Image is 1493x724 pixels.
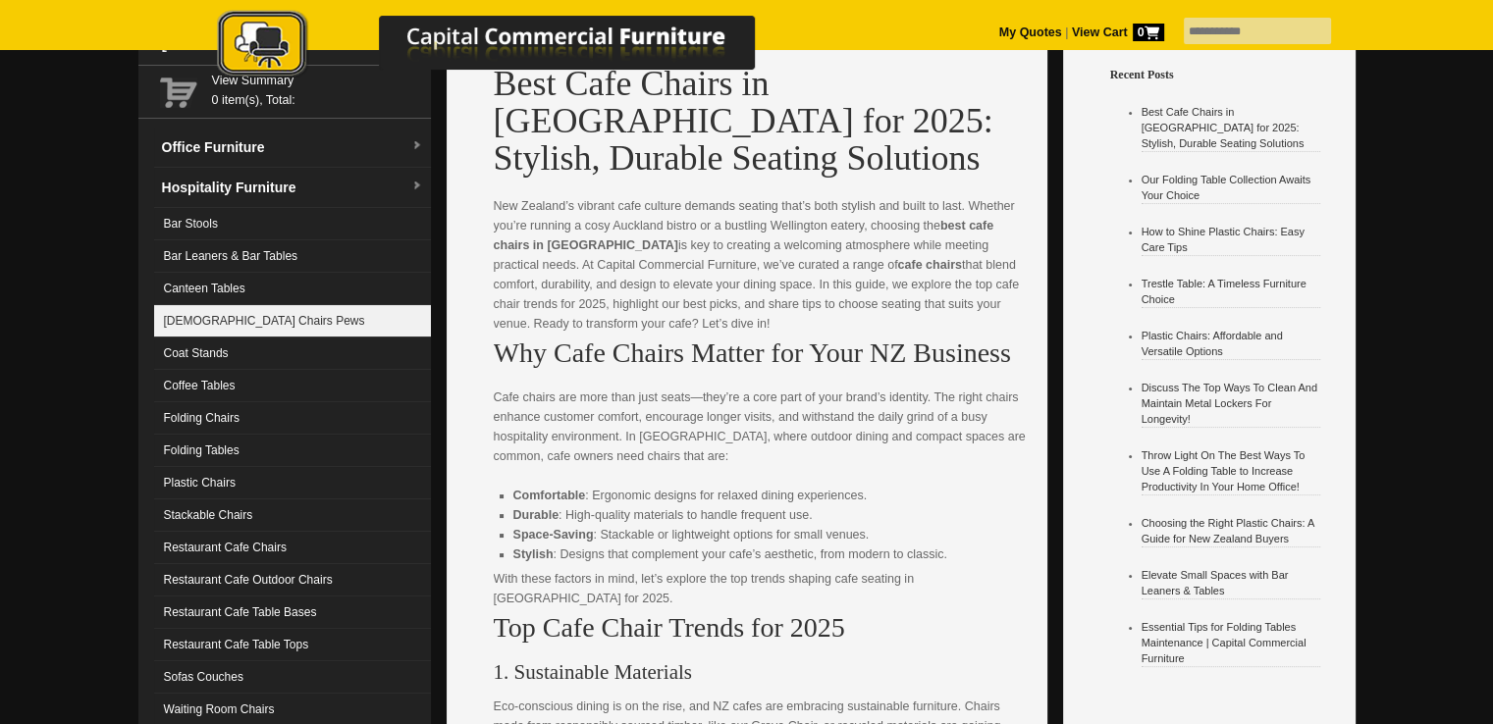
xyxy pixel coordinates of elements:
a: My Quotes [999,26,1062,39]
p: New Zealand’s vibrant cafe culture demands seating that’s both stylish and built to last. Whether... [494,196,1032,334]
p: With these factors in mind, let’s explore the top trends shaping cafe seating in [GEOGRAPHIC_DATA... [494,569,1032,608]
a: Essential Tips for Folding Tables Maintenance | Capital Commercial Furniture [1142,621,1306,664]
li: : High-quality materials to handle frequent use. [513,505,1012,525]
h3: 1. Sustainable Materials [494,662,1032,682]
a: Coffee Tables [154,370,431,402]
li: : Designs that complement your cafe’s aesthetic, from modern to classic. [513,544,1012,564]
strong: Comfortable [513,489,586,502]
a: Stackable Chairs [154,499,431,532]
a: Sofas Couches [154,661,431,694]
strong: cafe chairs [898,258,962,272]
a: Plastic Chairs [154,467,431,499]
li: : Ergonomic designs for relaxed dining experiences. [513,486,1012,505]
a: Best Cafe Chairs in [GEOGRAPHIC_DATA] for 2025: Stylish, Durable Seating Solutions [1142,106,1305,149]
a: View Cart0 [1068,26,1163,39]
strong: Space-Saving [513,528,594,542]
a: Folding Chairs [154,402,431,435]
strong: Durable [513,508,560,522]
a: Plastic Chairs: Affordable and Versatile Options [1142,330,1283,357]
a: Restaurant Cafe Chairs [154,532,431,564]
h4: Recent Posts [1110,65,1340,84]
h2: Top Cafe Chair Trends for 2025 [494,613,1032,643]
a: Elevate Small Spaces with Bar Leaners & Tables [1142,569,1289,596]
a: Folding Tables [154,435,431,467]
a: [DEMOGRAPHIC_DATA] Chairs Pews [154,305,431,337]
h2: Why Cafe Chairs Matter for Your NZ Business [494,338,1032,368]
a: Restaurant Cafe Outdoor Chairs [154,564,431,596]
a: Office Furnituredropdown [154,128,431,168]
a: Bar Stools [154,208,431,240]
a: Throw Light On The Best Ways To Use A Folding Table to Increase Productivity In Your Home Office! [1142,449,1306,492]
img: dropdown [411,181,423,192]
a: Choosing the Right Plastic Chairs: A Guide for New Zealand Buyers [1142,517,1314,544]
h1: Best Cafe Chairs in [GEOGRAPHIC_DATA] for 2025: Stylish, Durable Seating Solutions [494,65,1032,177]
a: Hospitality Furnituredropdown [154,168,431,208]
strong: Stylish [513,547,554,561]
a: Bar Leaners & Bar Tables [154,240,431,273]
a: Restaurant Cafe Table Bases [154,596,431,629]
span: 0 [1133,24,1164,41]
a: Trestle Table: A Timeless Furniture Choice [1142,278,1306,305]
li: : Stackable or lightweight options for small venues. [513,525,1012,544]
a: How to Shine Plastic Chairs: Easy Care Tips [1142,226,1305,253]
strong: View Cart [1072,26,1164,39]
img: dropdown [411,140,423,152]
a: Discuss The Top Ways To Clean And Maintain Metal Lockers For Longevity! [1142,382,1317,425]
a: Restaurant Cafe Table Tops [154,629,431,661]
a: Our Folding Table Collection Awaits Your Choice [1142,174,1311,201]
a: Coat Stands [154,337,431,370]
img: Capital Commercial Furniture Logo [163,10,850,81]
a: Capital Commercial Furniture Logo [163,10,850,87]
a: Canteen Tables [154,273,431,305]
p: Cafe chairs are more than just seats—they’re a core part of your brand’s identity. The right chai... [494,388,1032,466]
